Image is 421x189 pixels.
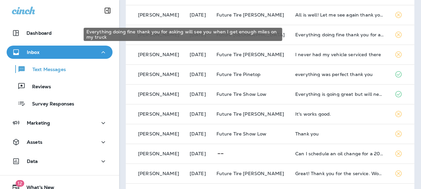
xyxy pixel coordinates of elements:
[25,101,74,107] p: Survey Responses
[216,111,284,117] span: Future Tire [PERSON_NAME]
[295,171,384,176] div: Great! Thank you for the service. Would stop there again.
[138,131,179,136] p: [PERSON_NAME]
[138,12,179,18] p: [PERSON_NAME]
[16,180,24,187] span: 12
[216,52,284,57] span: Future Tire [PERSON_NAME]
[138,151,179,156] p: [PERSON_NAME]
[138,111,179,117] p: [PERSON_NAME]
[216,91,267,97] span: Future Tire Show Low
[7,135,113,149] button: Assets
[295,92,384,97] div: Everything is going great but will need some snow tires for the winter keep in touch
[216,71,261,77] span: Future Tire Pinetop
[7,62,113,76] button: Text Messages
[26,67,66,73] p: Text Messages
[138,52,179,57] p: [PERSON_NAME]
[7,96,113,110] button: Survey Responses
[295,12,384,18] div: All is well! Let me see again thank you so very much for the service you perform on repairing my ...
[7,116,113,130] button: Marketing
[26,30,52,36] p: Dashboard
[190,92,206,97] p: Aug 6, 2025 10:22 AM
[295,72,384,77] div: everything was perfect thank you
[190,52,206,57] p: Aug 6, 2025 11:31 AM
[138,72,179,77] p: [PERSON_NAME]
[27,120,50,126] p: Marketing
[84,28,282,41] div: Everything doing fine thank you for asking will see you when I get enough miles on my truck
[216,12,284,18] span: Future Tire [PERSON_NAME]
[138,92,179,97] p: [PERSON_NAME]
[295,131,384,136] div: Thank you
[295,32,384,37] div: Everything doing fine thank you for asking will see you when I get enough miles on my truck
[295,111,384,117] div: It's works good.
[190,12,206,18] p: Aug 6, 2025 01:45 PM
[25,84,51,90] p: Reviews
[190,151,206,156] p: Aug 6, 2025 08:22 AM
[295,52,384,57] div: I never had my vehicle serviced there
[7,26,113,40] button: Dashboard
[190,111,206,117] p: Aug 6, 2025 08:52 AM
[7,79,113,93] button: Reviews
[7,46,113,59] button: Inbox
[190,131,206,136] p: Aug 6, 2025 08:26 AM
[98,4,117,17] button: Collapse Sidebar
[190,171,206,176] p: Aug 5, 2025 05:04 PM
[138,171,179,176] p: [PERSON_NAME]
[27,159,38,164] p: Data
[190,72,206,77] p: Aug 6, 2025 11:28 AM
[295,151,384,156] div: Can I schedule an oil change for a 2023 Toyota Tacoma
[7,155,113,168] button: Data
[27,50,39,55] p: Inbox
[216,170,284,176] span: Future Tire [PERSON_NAME]
[27,139,42,145] p: Assets
[216,131,267,137] span: Future Tire Show Low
